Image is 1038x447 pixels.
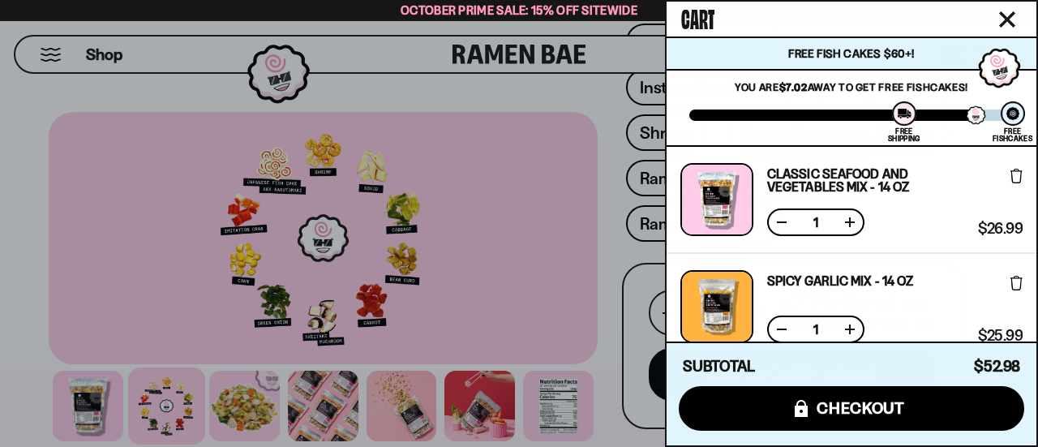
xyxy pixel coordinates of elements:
a: Spicy Garlic Mix - 14 oz [767,274,913,287]
span: Cart [681,1,714,33]
button: checkout [679,386,1024,431]
p: You are away to get Free Fishcakes! [689,80,1014,93]
a: Classic Seafood and Vegetables Mix - 14 OZ [767,167,972,193]
span: checkout [817,399,905,417]
span: 1 [803,216,829,229]
span: 1 [803,323,829,336]
button: Close cart [995,7,1019,32]
span: $26.99 [978,221,1023,236]
strong: $7.02 [779,80,808,93]
span: Free Fish Cakes $60+! [788,46,914,61]
span: October Prime Sale: 15% off Sitewide [401,2,637,18]
span: $25.99 [978,329,1023,343]
div: Free Shipping [888,127,920,142]
div: Free Fishcakes [993,127,1032,142]
h4: Subtotal [683,359,755,375]
span: $52.98 [974,357,1020,376]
